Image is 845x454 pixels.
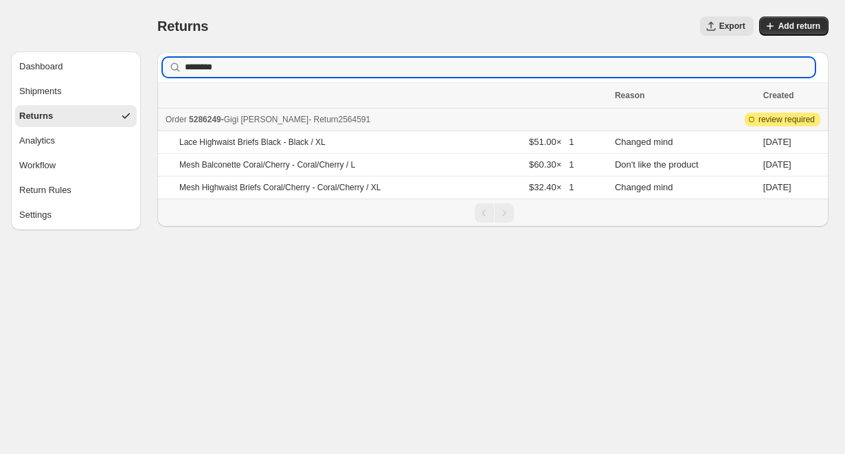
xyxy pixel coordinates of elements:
[763,91,794,100] span: Created
[719,21,745,32] span: Export
[15,179,137,201] button: Return Rules
[224,115,308,124] span: Gigi [PERSON_NAME]
[19,159,56,172] span: Workflow
[529,137,574,147] span: $51.00 × 1
[529,182,574,192] span: $32.40 × 1
[759,16,829,36] button: Add return
[15,155,137,177] button: Workflow
[157,19,208,34] span: Returns
[778,21,820,32] span: Add return
[166,115,187,124] span: Order
[758,114,815,125] span: review required
[615,91,644,100] span: Reason
[15,130,137,152] button: Analytics
[19,134,55,148] span: Analytics
[19,109,53,123] span: Returns
[179,182,381,193] p: Mesh Highwaist Briefs Coral/Cherry - Coral/Cherry / XL
[611,177,759,199] td: Changed mind
[700,16,754,36] button: Export
[15,56,137,78] button: Dashboard
[611,131,759,154] td: Changed mind
[763,137,791,147] time: Saturday, October 4, 2025 at 3:43:53 PM
[529,159,574,170] span: $60.30 × 1
[179,137,326,148] p: Lace Highwaist Briefs Black - Black / XL
[763,159,791,170] time: Saturday, October 4, 2025 at 3:43:53 PM
[611,154,759,177] td: Don't like the product
[189,115,221,124] span: 5286249
[19,60,63,73] span: Dashboard
[166,113,607,126] div: -
[763,182,791,192] time: Saturday, October 4, 2025 at 3:43:53 PM
[19,208,52,222] span: Settings
[15,105,137,127] button: Returns
[308,115,370,124] span: - Return 2564591
[179,159,355,170] p: Mesh Balconette Coral/Cherry - Coral/Cherry / L
[19,84,61,98] span: Shipments
[19,183,71,197] span: Return Rules
[15,204,137,226] button: Settings
[157,198,829,227] nav: Pagination
[15,80,137,102] button: Shipments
